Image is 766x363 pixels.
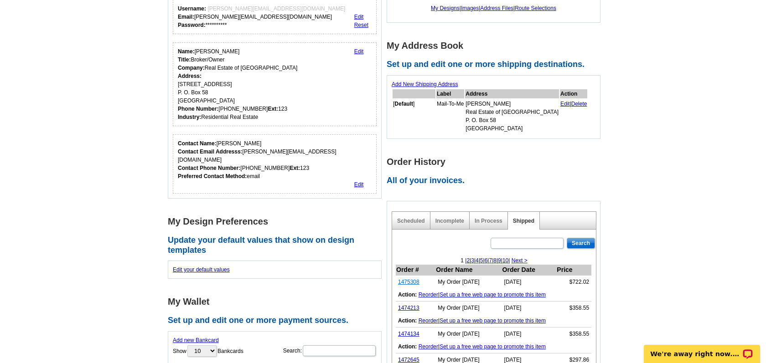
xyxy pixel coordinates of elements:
h2: Update your default values that show on design templates [168,235,387,255]
h1: My Design Preferences [168,217,387,226]
td: | [560,99,588,133]
a: In Process [475,218,502,224]
h1: My Wallet [168,297,387,307]
a: 1474134 [398,331,419,337]
div: Who should we contact regarding order issues? [173,134,377,194]
strong: Username: [178,5,206,12]
a: 9 [498,257,501,264]
div: [PERSON_NAME] Broker/Owner Real Estate of [GEOGRAPHIC_DATA] [STREET_ADDRESS] P. O. Box 58 [GEOGRA... [178,47,297,121]
th: Order # [396,265,435,276]
td: [DATE] [502,276,557,289]
td: $358.55 [556,302,591,315]
a: 1474213 [398,305,419,311]
th: Order Date [502,265,557,276]
a: Add New Shipping Address [392,81,458,87]
a: 10 [502,257,508,264]
strong: Name: [178,48,195,55]
th: Action [560,89,588,98]
h2: Set up and edit one or more shipping destinations. [387,60,606,70]
a: 1472645 [398,357,419,363]
select: ShowBankcards [187,345,217,357]
div: [PERSON_NAME] [PERSON_NAME][EMAIL_ADDRESS][DOMAIN_NAME] [PHONE_NUMBER] 123 email [178,139,372,180]
b: Action: [398,317,417,324]
strong: Password: [178,22,206,28]
a: Delete [571,101,587,107]
strong: Contact Phone Number: [178,165,240,171]
td: [DATE] [502,327,557,341]
strong: Preferred Contact Method: [178,173,247,179]
a: 8 [493,257,497,264]
th: Order Name [435,265,502,276]
a: Shipped [513,218,534,224]
h1: My Address Book [387,41,606,51]
div: 1 | | | | | | | | | | [392,256,596,265]
td: $358.55 [556,327,591,341]
strong: Contact Email Addresss: [178,148,243,155]
a: Reset [354,22,368,28]
label: Search: [283,344,377,357]
td: [PERSON_NAME] Real Estate of [GEOGRAPHIC_DATA] P. O. Box 58 [GEOGRAPHIC_DATA] [465,99,559,133]
a: 1475308 [398,279,419,285]
a: Images [461,5,479,11]
strong: Company: [178,65,205,71]
strong: Ext: [290,165,300,171]
h2: All of your invoices. [387,176,606,186]
strong: Ext: [268,106,278,112]
a: Set up a free web page to promote this item [440,317,546,324]
strong: Industry: [178,114,201,120]
a: Reorder [419,291,438,298]
td: | [396,340,591,353]
a: Add new Bankcard [173,337,219,343]
a: Reorder [419,317,438,324]
a: Set up a free web page to promote this item [440,291,546,298]
td: [DATE] [502,302,557,315]
td: My Order [DATE] [435,302,502,315]
td: | [396,288,591,302]
h2: Set up and edit one or more payment sources. [168,316,387,326]
td: Mail-To-Me [436,99,464,133]
input: Search: [303,345,376,356]
h1: Order History [387,157,606,167]
a: Edit [354,48,364,55]
a: Edit [354,181,364,188]
a: Incomplete [435,218,464,224]
a: Scheduled [397,218,425,224]
td: My Order [DATE] [435,327,502,341]
a: Edit [354,14,364,20]
a: 3 [471,257,474,264]
strong: Phone Number: [178,106,218,112]
input: Search [567,238,595,249]
div: Your personal details. [173,42,377,126]
a: Address Files [480,5,513,11]
label: Show Bankcards [173,344,243,358]
a: Set up a free web page to promote this item [440,343,546,350]
td: | [396,314,591,327]
strong: Contact Name: [178,140,217,147]
td: [ ] [393,99,435,133]
a: Edit your default values [173,266,230,273]
a: My Designs [431,5,460,11]
th: Address [465,89,559,98]
b: Default [394,101,413,107]
b: Action: [398,291,417,298]
a: 4 [476,257,479,264]
th: Price [556,265,591,276]
a: Edit [560,101,570,107]
strong: Address: [178,73,202,79]
td: My Order [DATE] [435,276,502,289]
a: 2 [466,257,470,264]
strong: Title: [178,56,191,63]
a: 5 [480,257,483,264]
a: Route Selections [515,5,556,11]
td: $722.02 [556,276,591,289]
strong: Email: [178,14,194,20]
a: Next > [512,257,528,264]
th: Label [436,89,464,98]
div: [PERSON_NAME][EMAIL_ADDRESS][DOMAIN_NAME] ********** [178,5,345,29]
a: Reorder [419,343,438,350]
b: Action: [398,343,417,350]
iframe: LiveChat chat widget [638,334,766,363]
span: [PERSON_NAME][EMAIL_ADDRESS][DOMAIN_NAME] [207,5,345,12]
